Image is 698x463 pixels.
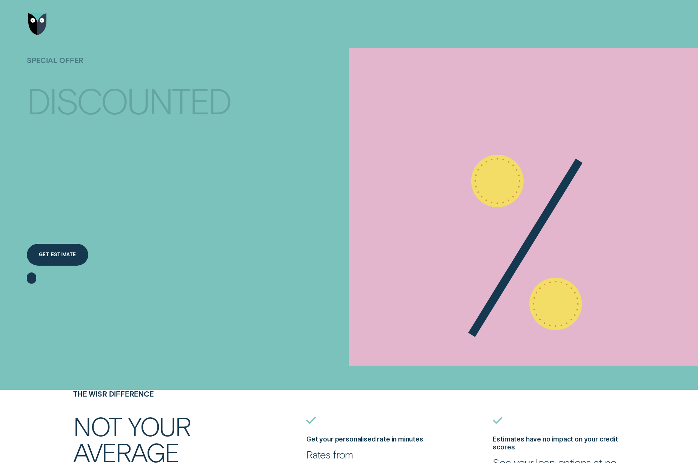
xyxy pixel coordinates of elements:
[27,83,231,117] div: Discounted
[28,13,46,35] img: Wisr
[306,435,423,443] label: Get your personalised rate in minutes
[27,57,263,79] h1: SPECIAL OFFER
[27,71,263,172] h4: Discounted loan rates at Wisr
[493,435,618,451] label: Estimates have no impact on your credit scores
[73,390,252,398] h4: THE WISR DIFFERENCE
[27,244,88,266] a: Get estimate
